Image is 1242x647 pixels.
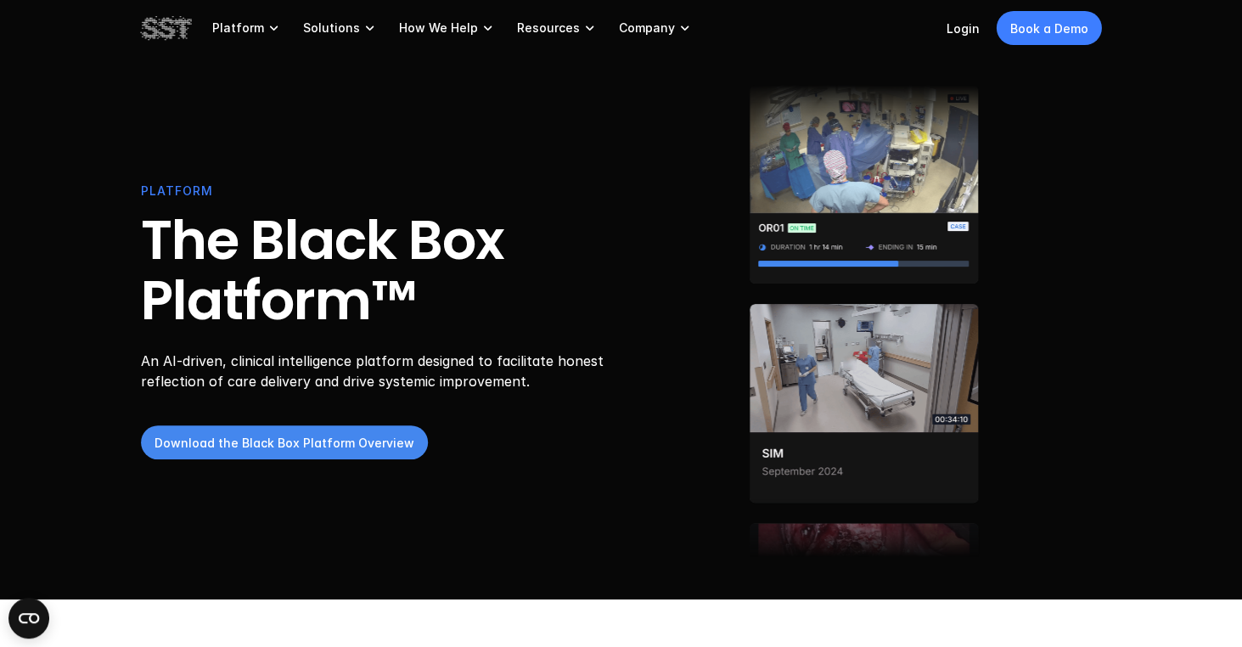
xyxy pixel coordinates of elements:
p: Solutions [303,20,360,36]
img: SST logo [141,14,192,42]
a: Download the Black Box Platform Overview [141,426,428,460]
p: Platform [212,20,264,36]
p: Resources [517,20,580,36]
p: An AI-driven, clinical intelligence platform designed to facilitate honest reflection of care del... [141,352,617,392]
p: Download the Black Box Platform Overview [155,434,414,452]
p: How We Help [399,20,478,36]
p: Company [619,20,675,36]
img: Surgical staff in operating room [749,44,977,243]
p: Book a Demo [1010,20,1088,37]
button: Open CMP widget [8,598,49,639]
img: Two people walking through a trauma bay [749,263,977,462]
a: Book a Demo [997,11,1102,45]
p: PLATFORM [141,182,213,200]
h1: The Black Box Platform™ [141,211,617,331]
a: Login [947,21,980,36]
